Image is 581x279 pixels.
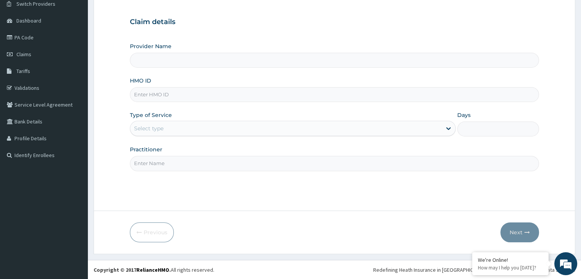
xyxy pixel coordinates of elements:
[16,68,30,75] span: Tariffs
[478,264,543,271] p: How may I help you today?
[130,42,172,50] label: Provider Name
[16,51,31,58] span: Claims
[130,87,539,102] input: Enter HMO ID
[130,156,539,171] input: Enter Name
[94,266,171,273] strong: Copyright © 2017 .
[500,222,539,242] button: Next
[130,77,151,84] label: HMO ID
[16,17,41,24] span: Dashboard
[136,266,169,273] a: RelianceHMO
[130,222,174,242] button: Previous
[130,146,162,153] label: Practitioner
[457,111,471,119] label: Days
[16,0,55,7] span: Switch Providers
[134,125,163,132] div: Select type
[130,18,539,26] h3: Claim details
[373,266,575,274] div: Redefining Heath Insurance in [GEOGRAPHIC_DATA] using Telemedicine and Data Science!
[478,256,543,263] div: We're Online!
[130,111,172,119] label: Type of Service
